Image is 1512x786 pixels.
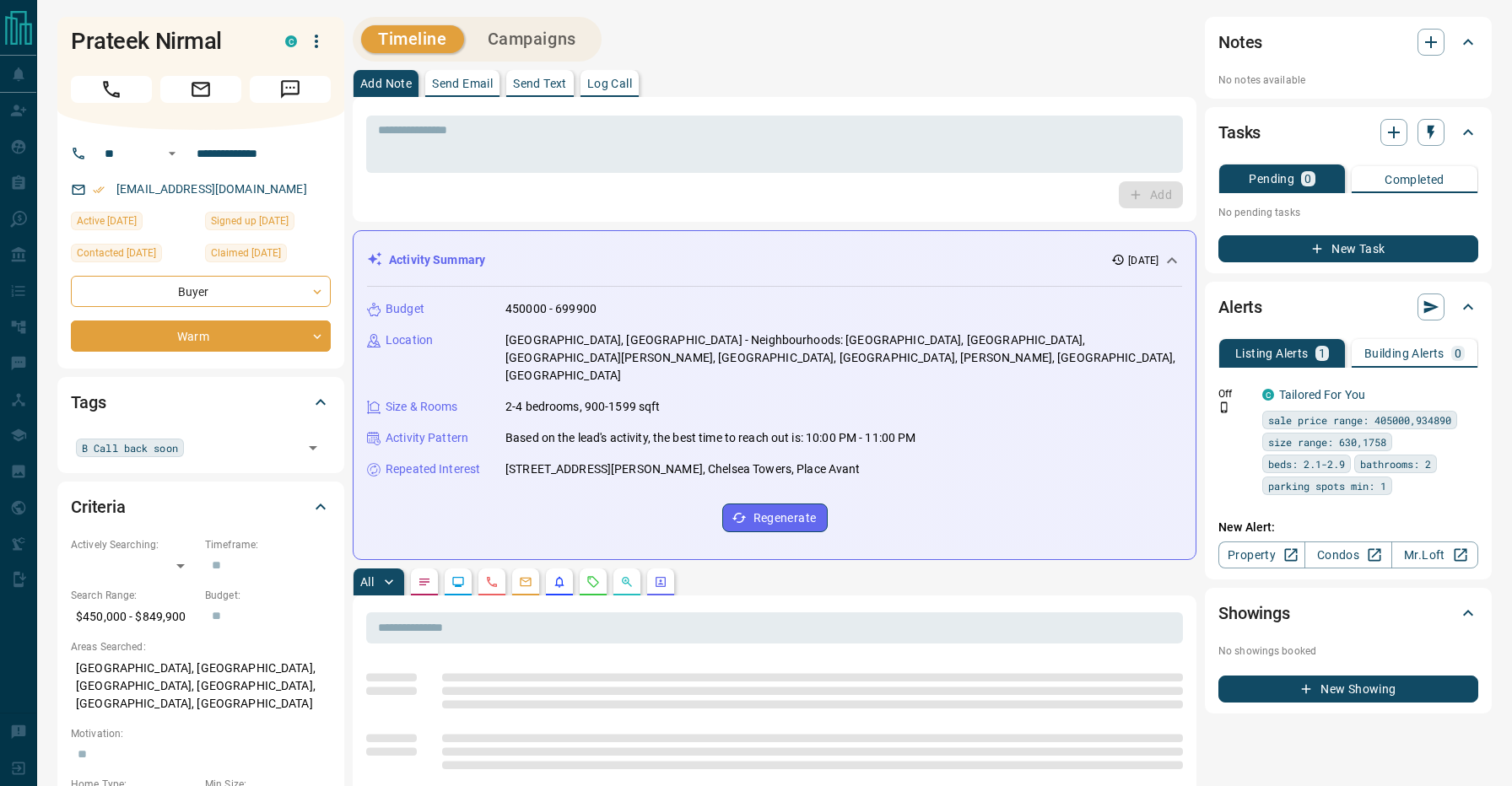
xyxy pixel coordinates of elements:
h1: Prateek Nirmal [71,28,260,55]
svg: Opportunities [620,575,634,589]
h2: Criteria [71,493,126,520]
span: sale price range: 405000,934890 [1268,412,1451,428]
span: Claimed [DATE] [211,245,281,261]
svg: Listing Alerts [553,575,566,589]
svg: Email Verified [93,184,105,196]
p: Add Note [360,78,412,89]
p: $450,000 - $849,900 [71,603,197,631]
div: Warm [71,320,331,352]
svg: Calls [485,575,499,589]
span: Call [71,76,152,103]
p: Location [386,331,433,349]
p: Actively Searching: [71,537,197,552]
p: Timeframe: [205,537,331,552]
svg: Emails [519,575,532,589]
div: Tue Aug 12 2025 [71,244,197,267]
svg: Requests [586,575,600,589]
svg: Notes [418,575,431,589]
p: [GEOGRAPHIC_DATA], [GEOGRAPHIC_DATA] - Neighbourhoods: [GEOGRAPHIC_DATA], [GEOGRAPHIC_DATA], [GEO... [505,331,1182,385]
span: Email [160,76,241,103]
p: Send Email [432,78,493,89]
h2: Notes [1218,29,1262,56]
div: Notes [1218,22,1478,62]
div: Tue Aug 12 2025 [205,244,331,267]
p: Listing Alerts [1235,347,1309,359]
span: Signed up [DATE] [211,213,289,229]
p: 2-4 bedrooms, 900-1599 sqft [505,398,661,416]
a: Tailored For You [1279,388,1365,401]
p: Size & Rooms [386,398,458,416]
p: New Alert: [1218,519,1478,536]
p: Motivation: [71,726,331,741]
p: 0 [1304,173,1311,185]
div: Mon Aug 11 2025 [71,212,197,235]
button: Timeline [361,25,464,53]
p: No showings booked [1218,643,1478,659]
p: Log Call [587,78,632,89]
p: Activity Pattern [386,429,468,447]
p: [DATE] [1128,253,1158,268]
p: Repeated Interest [386,460,480,478]
span: beds: 2.1-2.9 [1268,455,1345,472]
button: Open [301,436,325,460]
a: [EMAIL_ADDRESS][DOMAIN_NAME] [116,182,307,196]
svg: Lead Browsing Activity [451,575,465,589]
p: Budget: [205,588,331,603]
a: Mr.Loft [1391,541,1478,568]
div: Buyer [71,276,331,307]
h2: Tasks [1218,119,1261,146]
div: Showings [1218,593,1478,633]
h2: Alerts [1218,293,1262,320]
div: condos.ca [1262,389,1274,401]
button: Campaigns [471,25,593,53]
p: Building Alerts [1364,347,1444,359]
button: New Task [1218,235,1478,262]
p: Activity Summary [389,251,485,269]
p: Off [1218,386,1252,401]
span: parking spots min: 1 [1268,477,1386,494]
div: Tasks [1218,112,1478,153]
div: Activity Summary[DATE] [367,245,1182,276]
p: Budget [386,300,424,318]
span: B Call back soon [82,439,178,456]
span: bathrooms: 2 [1360,455,1431,472]
h2: Showings [1218,600,1290,627]
button: New Showing [1218,676,1478,703]
button: Open [162,143,182,164]
p: Pending [1249,173,1294,185]
p: Completed [1385,174,1444,186]
span: size range: 630,1758 [1268,433,1386,450]
p: No notes available [1218,73,1478,88]
p: Send Text [513,78,567,89]
span: Active [DATE] [77,213,137,229]
span: Contacted [DATE] [77,245,156,261]
p: Search Range: [71,588,197,603]
p: 0 [1455,347,1461,359]
a: Condos [1304,541,1391,568]
p: Areas Searched: [71,639,331,654]
button: Regenerate [722,503,828,532]
div: Alerts [1218,287,1478,327]
p: 450000 - 699900 [505,300,597,318]
svg: Agent Actions [654,575,667,589]
div: Mon Aug 04 2025 [205,212,331,235]
span: Message [250,76,331,103]
svg: Push Notification Only [1218,401,1230,413]
p: 1 [1319,347,1326,359]
div: Tags [71,382,331,423]
p: No pending tasks [1218,200,1478,225]
p: [GEOGRAPHIC_DATA], [GEOGRAPHIC_DATA], [GEOGRAPHIC_DATA], [GEOGRAPHIC_DATA], [GEOGRAPHIC_DATA], [G... [71,654,331,718]
p: [STREET_ADDRESS][PERSON_NAME], Chelsea Towers, Place Avant [505,460,861,478]
div: Criteria [71,487,331,527]
p: Based on the lead's activity, the best time to reach out is: 10:00 PM - 11:00 PM [505,429,916,447]
h2: Tags [71,389,105,416]
div: condos.ca [285,35,297,47]
p: All [360,576,374,588]
a: Property [1218,541,1305,568]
